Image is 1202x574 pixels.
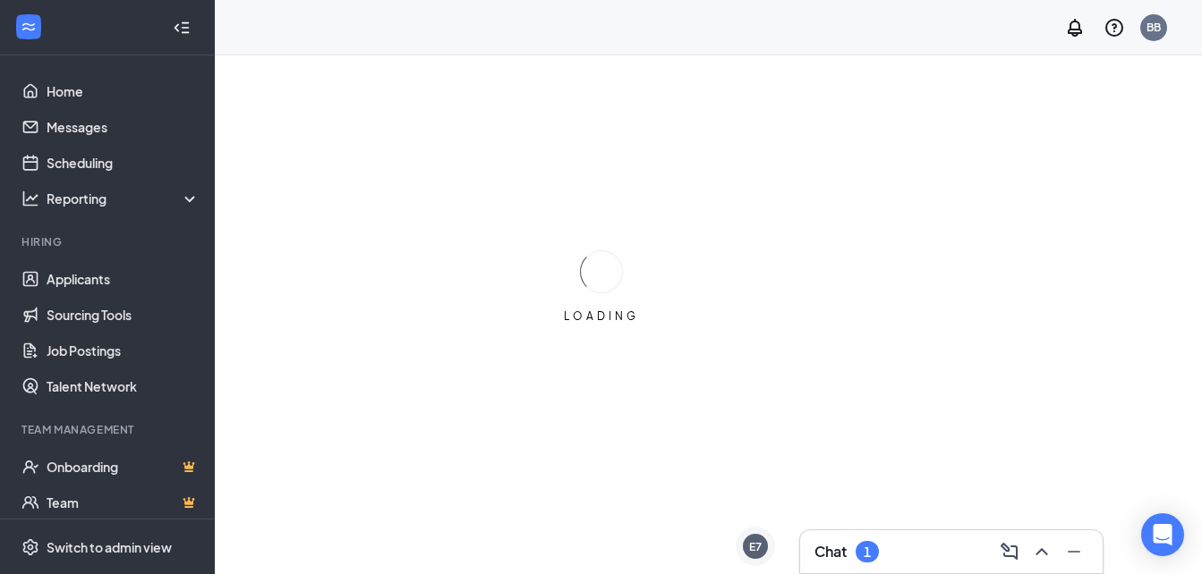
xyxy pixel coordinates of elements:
div: Hiring [21,234,196,249]
div: BB [1147,20,1161,35]
svg: Settings [21,538,39,556]
svg: QuestionInfo [1104,17,1125,38]
svg: ComposeMessage [999,541,1020,562]
a: Applicants [47,261,200,297]
div: E7 [749,539,762,554]
a: Job Postings [47,333,200,368]
div: Switch to admin view [47,538,172,556]
h3: Chat [814,542,847,561]
a: Sourcing Tools [47,297,200,333]
a: TeamCrown [47,485,200,520]
div: Open Intercom Messenger [1141,513,1184,556]
svg: ChevronUp [1031,541,1053,562]
a: Talent Network [47,368,200,404]
svg: WorkstreamLogo [20,18,38,36]
button: Minimize [1060,537,1088,566]
svg: Collapse [173,19,191,37]
div: Reporting [47,190,200,207]
a: OnboardingCrown [47,449,200,485]
a: Messages [47,109,200,145]
div: Team Management [21,422,196,437]
svg: Minimize [1063,541,1085,562]
button: ChevronUp [1027,537,1056,566]
a: Scheduling [47,145,200,181]
svg: Notifications [1064,17,1086,38]
div: 1 [864,544,871,560]
button: ComposeMessage [995,537,1024,566]
svg: Analysis [21,190,39,207]
a: Home [47,73,200,109]
div: LOADING [557,308,646,324]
